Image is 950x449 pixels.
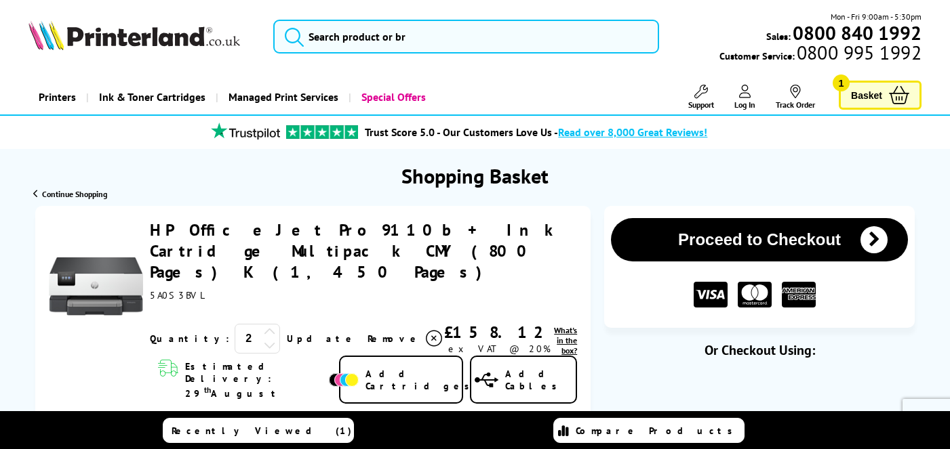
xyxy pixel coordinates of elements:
[273,20,659,54] input: Search product or br
[150,219,561,282] a: HP OfficeJet Pro 9110b + Ink Cartridge Multipack CMY (800 Pages) K (1,450 Pages)
[839,81,922,110] a: Basket 1
[554,325,577,356] span: What's in the box?
[365,125,707,139] a: Trust Score 5.0 - Our Customers Love Us -Read over 8,000 Great Reviews!
[553,418,745,443] a: Compare Products
[776,85,815,110] a: Track Order
[833,74,850,91] span: 1
[611,218,908,261] button: Proceed to Checkout
[329,373,359,387] img: Add Cartridges
[49,239,143,333] img: HP OfficeJet Pro 9110b + Ink Cartridge Multipack CMY (800 Pages) K (1,450 Pages)
[286,125,358,139] img: trustpilot rating
[365,368,477,392] span: Add Cartridges
[734,85,755,110] a: Log In
[444,322,554,343] div: £158.12
[368,333,421,345] span: Remove
[795,46,922,59] span: 0800 995 1992
[28,20,240,50] img: Printerland Logo
[33,189,107,199] a: Continue Shopping
[216,80,349,114] a: Managed Print Services
[349,80,436,114] a: Special Offers
[448,343,551,355] span: ex VAT @ 20%
[782,282,816,308] img: American Express
[401,163,549,189] h1: Shopping Basket
[624,381,895,427] iframe: PayPal
[734,100,755,110] span: Log In
[766,30,791,43] span: Sales:
[505,368,576,392] span: Add Cables
[163,418,354,443] a: Recently Viewed (1)
[688,100,714,110] span: Support
[204,385,211,395] sup: th
[287,333,357,345] a: Update
[576,425,740,437] span: Compare Products
[99,80,205,114] span: Ink & Toner Cartridges
[150,289,206,301] span: 5A0S3BVL
[719,46,922,62] span: Customer Service:
[205,123,286,140] img: trustpilot rating
[831,10,922,23] span: Mon - Fri 9:00am - 5:30pm
[28,80,86,114] a: Printers
[185,360,325,400] span: Estimated Delivery: 29 August
[694,282,728,308] img: VISA
[28,20,256,53] a: Printerland Logo
[554,325,577,356] a: lnk_inthebox
[604,341,915,359] div: Or Checkout Using:
[558,125,707,139] span: Read over 8,000 Great Reviews!
[42,189,107,199] span: Continue Shopping
[368,328,444,349] a: Delete item from your basket
[791,26,922,39] a: 0800 840 1992
[86,80,216,114] a: Ink & Toner Cartridges
[688,85,714,110] a: Support
[793,20,922,45] b: 0800 840 1992
[851,86,882,104] span: Basket
[738,282,772,308] img: MASTER CARD
[150,333,229,345] span: Quantity:
[172,425,352,437] span: Recently Viewed (1)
